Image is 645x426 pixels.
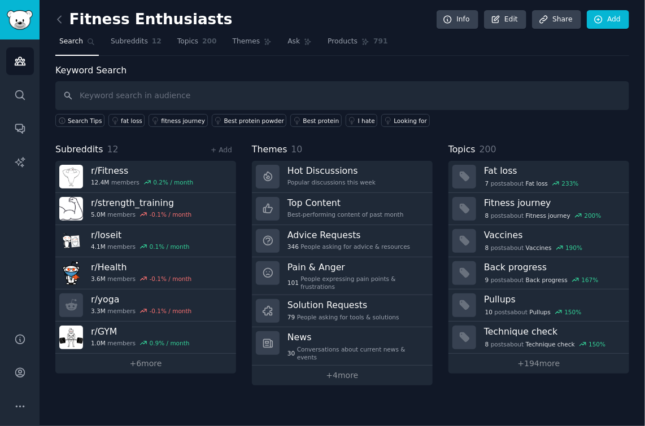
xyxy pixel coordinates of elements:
button: Search Tips [55,114,104,127]
span: Ask [287,37,300,47]
span: 101 [287,279,299,287]
h3: Top Content [287,197,404,209]
h3: r/ Health [91,261,191,273]
a: Edit [484,10,526,29]
div: post s about [484,275,599,285]
h3: r/ strength_training [91,197,191,209]
h2: Fitness Enthusiasts [55,11,233,29]
div: -0.1 % / month [150,275,192,283]
a: r/GYM1.0Mmembers0.9% / month [55,322,236,354]
span: Search [59,37,83,47]
img: strength_training [59,197,83,221]
div: 167 % [582,276,599,284]
h3: Pain & Anger [287,261,425,273]
div: members [91,243,190,251]
h3: News [287,331,425,343]
div: members [91,307,191,315]
a: Solution Requests79People asking for tools & solutions [252,295,433,327]
span: Subreddits [111,37,148,47]
a: Fitness journey8postsaboutFitness journey200% [448,193,629,225]
a: Fat loss7postsaboutFat loss233% [448,161,629,193]
h3: r/ Fitness [91,165,193,177]
a: Pullups10postsaboutPullups150% [448,289,629,322]
span: 8 [485,340,489,348]
span: Vaccines [526,244,552,252]
span: 9 [485,276,489,284]
a: Add [587,10,629,29]
div: 0.1 % / month [150,243,190,251]
h3: Back progress [484,261,621,273]
a: r/yoga3.3Mmembers-0.1% / month [55,289,236,322]
a: +6more [55,354,236,374]
div: Best-performing content of past month [287,210,404,218]
div: 190 % [565,244,582,252]
span: 200 [480,144,496,155]
span: 12.4M [91,178,109,186]
div: Conversations about current news & events [287,345,425,361]
div: Looking for [394,117,427,125]
a: Technique check8postsaboutTechnique check150% [448,322,629,354]
a: Best protein [290,114,341,127]
span: Fitness journey [526,212,570,219]
div: People asking for advice & resources [287,243,410,251]
span: Search Tips [68,117,102,125]
a: r/Fitness12.4Mmembers0.2% / month [55,161,236,193]
a: Search [55,33,99,56]
span: 200 [202,37,217,47]
a: r/strength_training5.0Mmembers-0.1% / month [55,193,236,225]
span: 3.6M [91,275,106,283]
div: 150 % [565,308,582,316]
div: post s about [484,307,582,317]
span: Back progress [526,276,568,284]
a: Pain & Anger101People expressing pain points & frustrations [252,257,433,296]
a: Subreddits12 [107,33,165,56]
a: Products791 [324,33,391,56]
a: Top ContentBest-performing content of past month [252,193,433,225]
div: Best protein [303,117,339,125]
span: Themes [233,37,260,47]
div: members [91,210,191,218]
span: 30 [287,349,295,357]
a: r/Health3.6Mmembers-0.1% / month [55,257,236,289]
div: -0.1 % / month [150,210,192,218]
span: Pullups [530,308,551,316]
div: members [91,275,191,283]
h3: Advice Requests [287,229,410,241]
span: 1.0M [91,339,106,347]
h3: Hot Discussions [287,165,376,177]
div: fat loss [121,117,142,125]
div: 233 % [562,179,579,187]
div: post s about [484,243,583,253]
a: Back progress9postsaboutBack progress167% [448,257,629,289]
a: + Add [211,146,232,154]
a: Info [437,10,478,29]
a: Best protein powder [212,114,287,127]
a: Topics200 [173,33,221,56]
span: 12 [152,37,162,47]
img: GYM [59,326,83,349]
div: 0.2 % / month [153,178,193,186]
div: Popular discussions this week [287,178,376,186]
h3: Fitness journey [484,197,621,209]
span: 10 [485,308,493,316]
span: Themes [252,143,287,157]
a: Share [532,10,581,29]
a: r/loseit4.1Mmembers0.1% / month [55,225,236,257]
a: Hot DiscussionsPopular discussions this week [252,161,433,193]
h3: r/ loseit [91,229,190,241]
span: 5.0M [91,210,106,218]
h3: Solution Requests [287,299,399,311]
h3: r/ yoga [91,293,191,305]
div: members [91,339,190,347]
div: 200 % [585,212,602,219]
a: fitness journey [149,114,207,127]
span: Technique check [526,340,575,348]
div: fitness journey [161,117,205,125]
a: I hate [346,114,378,127]
h3: Technique check [484,326,621,337]
div: post s about [484,210,602,221]
span: Subreddits [55,143,103,157]
img: Health [59,261,83,285]
img: Fitness [59,165,83,188]
div: -0.1 % / month [150,307,192,315]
